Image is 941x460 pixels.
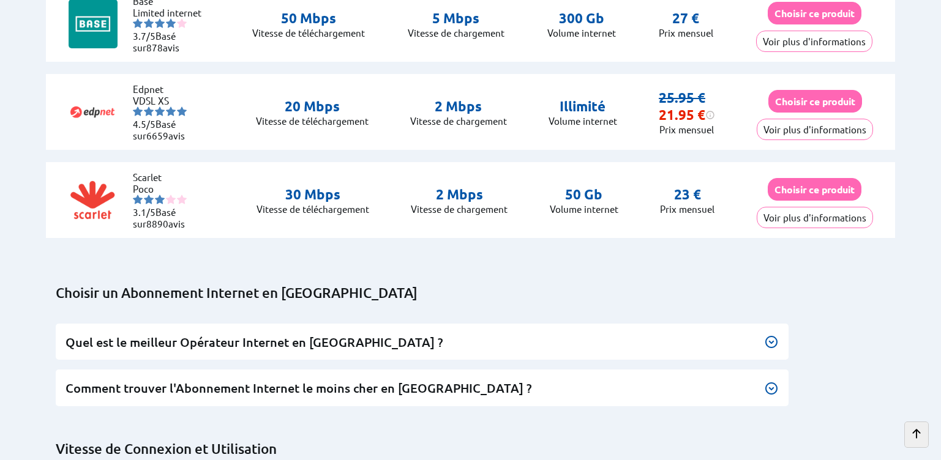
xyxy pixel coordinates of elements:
img: starnr4 [166,106,176,116]
li: Basé sur avis [133,206,206,229]
span: 3.7/5 [133,30,156,42]
p: Vitesse de télé­chargement [256,115,369,127]
p: 50 Gb [550,186,618,203]
p: Vitesse de chargement [410,115,507,127]
img: starnr1 [133,195,143,204]
img: starnr5 [177,106,187,116]
span: 4.5/5 [133,118,156,130]
button: Choisir ce produit [768,90,862,113]
div: 21.95 € [659,106,715,124]
button: Choisir ce produit [768,178,861,201]
img: starnr3 [155,195,165,204]
button: Voir plus d'informations [757,119,873,140]
p: 2 Mbps [411,186,508,203]
img: Bouton pour faire apparaître la réponse [764,381,779,396]
li: VDSL XS [133,95,206,106]
img: information [705,110,715,120]
p: Prix mensuel [659,124,715,135]
a: Voir plus d'informations [757,212,873,223]
p: 2 Mbps [410,98,507,115]
span: 3.1/5 [133,206,156,218]
p: Volume internet [547,27,616,39]
img: starnr1 [133,106,143,116]
p: 20 Mbps [256,98,369,115]
img: starnr1 [133,18,143,28]
img: starnr3 [155,106,165,116]
img: starnr3 [155,18,165,28]
li: Limited internet [133,7,203,18]
a: Voir plus d'informations [757,124,873,135]
p: Prix mensuel [659,27,713,39]
li: Poco [133,183,206,195]
img: starnr5 [177,195,187,204]
h3: Quel est le meilleur Opérateur Internet en [GEOGRAPHIC_DATA] ? [66,334,779,351]
p: 27 € [672,10,699,27]
img: starnr2 [144,106,154,116]
button: Choisir ce produit [768,2,861,24]
a: Choisir ce produit [768,7,861,19]
button: Voir plus d'informations [756,31,872,52]
p: Vitesse de chargement [411,203,508,215]
p: Volume internet [549,115,617,127]
s: 25.95 € [659,89,705,106]
h3: Comment trouver l'Abonnement Internet le moins cher en [GEOGRAPHIC_DATA] ? [66,380,779,396]
a: Voir plus d'informations [756,35,872,47]
p: 23 € [674,186,701,203]
p: 30 Mbps [257,186,369,203]
img: starnr4 [166,195,176,204]
span: 8890 [146,218,168,229]
img: starnr5 [177,18,187,28]
p: Vitesse de télé­chargement [257,203,369,215]
li: Basé sur avis [133,118,206,141]
a: Choisir ce produit [768,95,862,107]
button: Voir plus d'informations [757,207,873,228]
p: Volume internet [550,203,618,215]
p: Vitesse de télé­chargement [252,27,365,39]
li: Scarlet [133,171,206,183]
p: 300 Gb [547,10,616,27]
span: 878 [146,42,163,53]
img: Logo of Scarlet [68,176,117,224]
img: starnr4 [166,18,176,28]
li: Basé sur avis [133,30,203,53]
p: 5 Mbps [408,10,504,27]
img: Bouton pour faire apparaître la réponse [764,335,779,349]
img: starnr2 [144,195,154,204]
h2: Choisir un Abonnement Internet en [GEOGRAPHIC_DATA] [56,284,895,302]
a: Choisir ce produit [768,184,861,195]
h2: Vitesse de Connexion et Utilisation [56,440,895,458]
p: Illimité [549,98,617,115]
li: Edpnet [133,83,206,95]
img: starnr2 [144,18,154,28]
p: Prix mensuel [660,203,714,215]
span: 6659 [146,130,168,141]
img: Logo of Edpnet [68,87,117,136]
p: 50 Mbps [252,10,365,27]
p: Vitesse de chargement [408,27,504,39]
